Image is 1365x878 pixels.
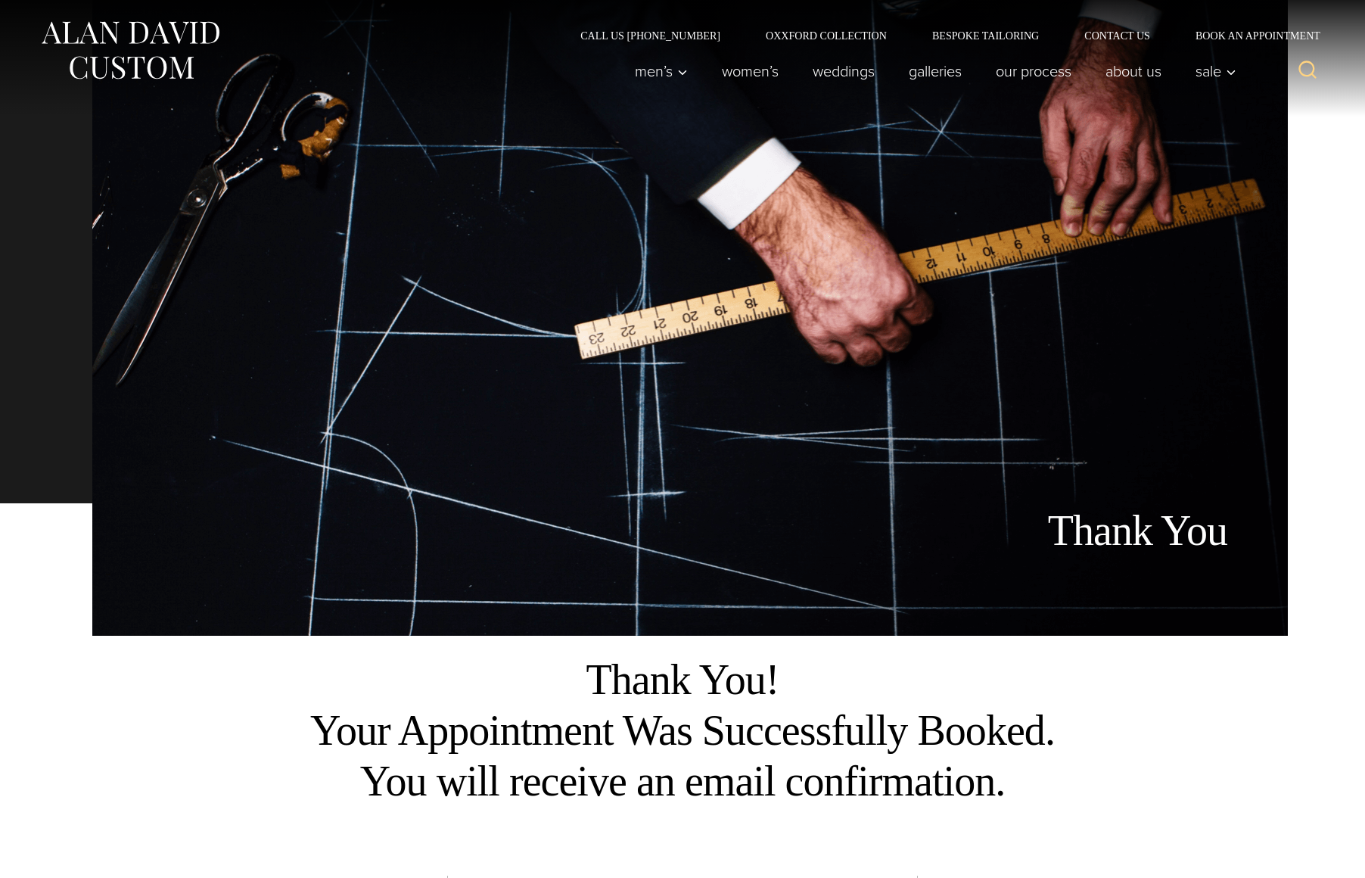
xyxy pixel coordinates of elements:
[558,30,743,41] a: Call Us [PHONE_NUMBER]
[1196,64,1236,79] span: Sale
[979,56,1089,86] a: Our Process
[891,506,1227,556] h1: Thank You
[618,56,1245,86] nav: Primary Navigation
[1089,56,1179,86] a: About Us
[796,56,892,86] a: weddings
[39,17,221,84] img: Alan David Custom
[19,655,1346,808] h2: Thank You! Your Appointment Was Successfully Booked. You will receive an email confirmation.
[892,56,979,86] a: Galleries
[705,56,796,86] a: Women’s
[1062,30,1173,41] a: Contact Us
[743,30,909,41] a: Oxxford Collection
[1289,53,1326,89] button: View Search Form
[635,64,688,79] span: Men’s
[909,30,1062,41] a: Bespoke Tailoring
[558,30,1326,41] nav: Secondary Navigation
[1173,30,1326,41] a: Book an Appointment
